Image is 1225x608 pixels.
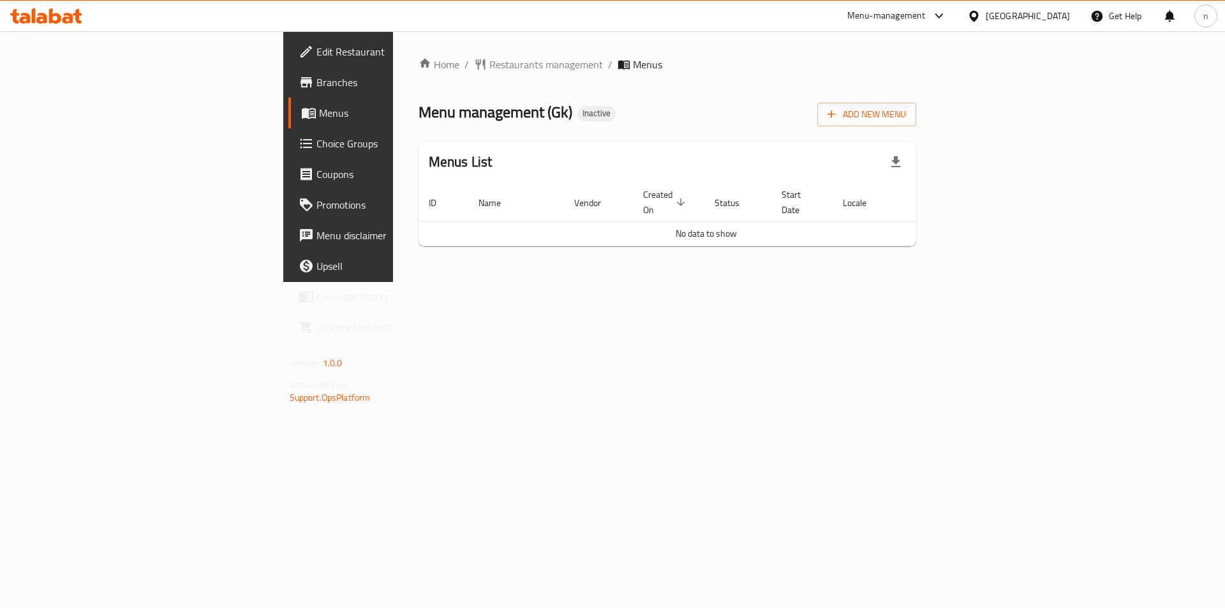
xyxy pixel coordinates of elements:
[316,75,478,90] span: Branches
[290,376,348,393] span: Get support on:
[643,187,689,218] span: Created On
[574,195,618,211] span: Vendor
[316,228,478,243] span: Menu disclaimer
[429,152,493,172] h2: Menus List
[608,57,612,72] li: /
[290,355,321,371] span: Version:
[429,195,453,211] span: ID
[577,108,616,119] span: Inactive
[479,195,517,211] span: Name
[828,107,906,122] span: Add New Menu
[316,320,478,335] span: Grocery Checklist
[715,195,756,211] span: Status
[676,225,737,242] span: No data to show
[288,128,488,159] a: Choice Groups
[843,195,883,211] span: Locale
[288,312,488,343] a: Grocery Checklist
[782,187,817,218] span: Start Date
[288,189,488,220] a: Promotions
[316,167,478,182] span: Coupons
[288,251,488,281] a: Upsell
[986,9,1070,23] div: [GEOGRAPHIC_DATA]
[290,389,371,406] a: Support.OpsPlatform
[316,44,478,59] span: Edit Restaurant
[288,36,488,67] a: Edit Restaurant
[577,106,616,121] div: Inactive
[474,57,603,72] a: Restaurants management
[898,183,994,222] th: Actions
[319,105,478,121] span: Menus
[316,197,478,212] span: Promotions
[288,98,488,128] a: Menus
[489,57,603,72] span: Restaurants management
[316,289,478,304] span: Coverage Report
[419,98,572,126] span: Menu management ( Gk )
[419,183,994,246] table: enhanced table
[880,147,911,177] div: Export file
[633,57,662,72] span: Menus
[1203,9,1208,23] span: n
[419,57,917,72] nav: breadcrumb
[847,8,926,24] div: Menu-management
[316,136,478,151] span: Choice Groups
[288,220,488,251] a: Menu disclaimer
[288,67,488,98] a: Branches
[323,355,343,371] span: 1.0.0
[288,159,488,189] a: Coupons
[288,281,488,312] a: Coverage Report
[316,258,478,274] span: Upsell
[817,103,916,126] button: Add New Menu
